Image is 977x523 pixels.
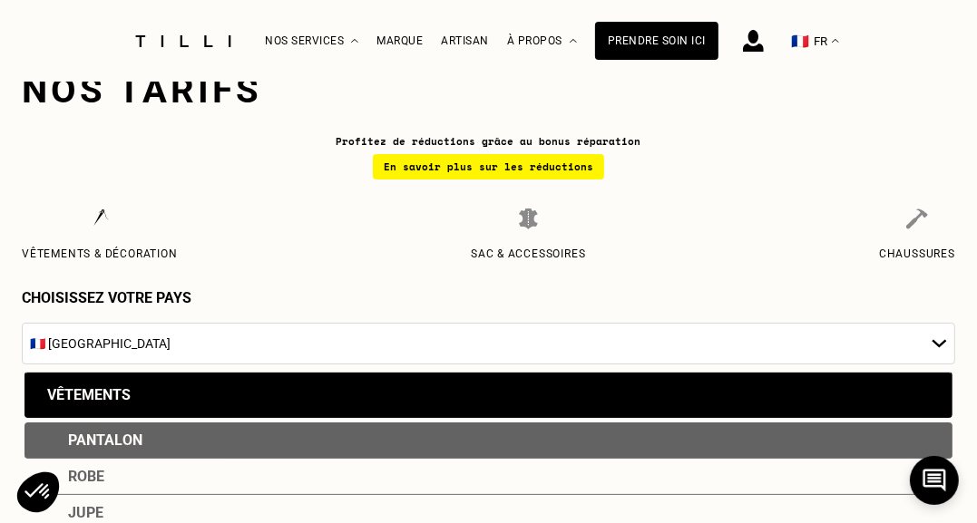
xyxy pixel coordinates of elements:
[24,459,953,495] div: Robe
[376,34,423,47] a: Marque
[832,39,839,44] img: menu déroulant
[782,1,848,82] button: 🇫🇷 FR
[265,1,358,82] div: Nos services
[373,154,604,179] div: En savoir plus sur les réductions
[507,1,577,82] div: À propos
[791,33,809,50] span: 🇫🇷
[906,208,928,229] img: Chaussures
[129,35,238,47] img: Logo du service de couturière Tilli
[22,289,955,306] p: Choisissez votre pays
[519,208,537,229] img: Sac & Accessoires
[471,247,586,260] p: Sac & Accessoires
[595,22,718,60] a: Prendre soin ici
[879,247,955,260] p: Chaussures
[351,39,358,44] img: Menu déroulant
[441,34,489,47] a: Artisan
[89,208,111,229] img: Vêtements & décoration
[24,422,953,459] div: Pantalon
[47,386,131,403] div: Vêtements
[570,39,577,44] img: Menu déroulant à propos
[22,69,955,111] h1: Nos tarifs
[743,30,764,52] img: icône connexion
[22,247,178,260] p: Vêtements & décoration
[22,134,955,179] div: Profitez de réductions grâce au bonus réparation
